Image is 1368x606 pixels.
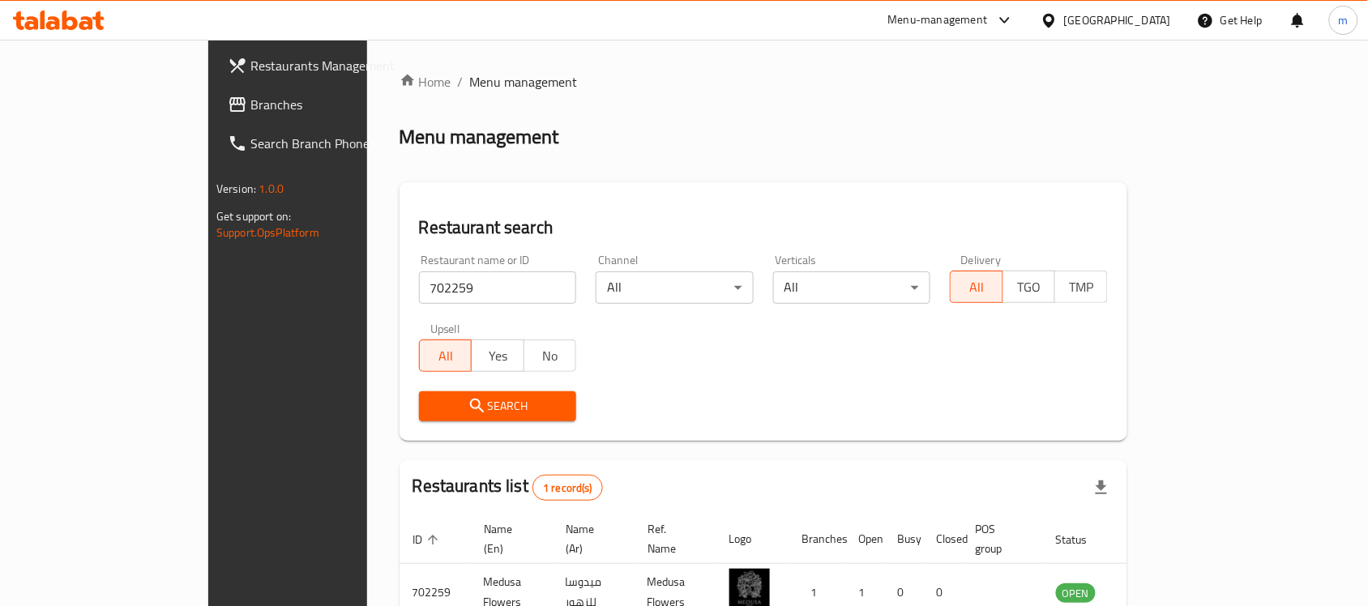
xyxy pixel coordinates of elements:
h2: Restaurant search [419,216,1108,240]
span: Version: [216,178,256,199]
button: TMP [1054,271,1108,303]
a: Support.OpsPlatform [216,222,319,243]
span: OPEN [1056,584,1096,603]
li: / [458,72,464,92]
span: 1 record(s) [533,480,602,496]
a: Branches [215,85,437,124]
h2: Menu management [400,124,559,150]
span: Name (Ar) [566,519,615,558]
div: Menu-management [888,11,988,30]
span: TMP [1062,275,1101,299]
button: Yes [471,339,524,372]
span: Search Branch Phone [250,134,424,153]
div: Total records count [532,475,603,501]
span: Menu management [470,72,578,92]
div: [GEOGRAPHIC_DATA] [1064,11,1171,29]
div: All [596,271,754,304]
h2: Restaurants list [413,474,603,501]
th: Busy [885,514,924,564]
th: Open [846,514,885,564]
span: TGO [1010,275,1050,299]
button: Search [419,391,577,421]
nav: breadcrumb [400,72,1127,92]
a: Restaurants Management [215,46,437,85]
label: Delivery [961,254,1002,266]
a: Search Branch Phone [215,124,437,163]
label: Upsell [430,323,460,335]
button: No [524,339,577,372]
span: Status [1056,530,1109,549]
th: Logo [716,514,789,564]
span: Search [432,396,564,416]
button: TGO [1002,271,1056,303]
span: ID [413,530,443,549]
span: No [531,344,571,368]
span: All [426,344,466,368]
span: Ref. Name [648,519,697,558]
span: All [957,275,997,299]
button: All [419,339,472,372]
span: Yes [478,344,518,368]
button: All [950,271,1003,303]
div: Export file [1082,468,1121,507]
div: All [773,271,931,304]
input: Search for restaurant name or ID.. [419,271,577,304]
span: Name (En) [484,519,533,558]
span: 1.0.0 [259,178,284,199]
th: Branches [789,514,846,564]
span: POS group [976,519,1024,558]
span: m [1339,11,1349,29]
span: Get support on: [216,206,291,227]
span: Restaurants Management [250,56,424,75]
th: Closed [924,514,963,564]
span: Branches [250,95,424,114]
